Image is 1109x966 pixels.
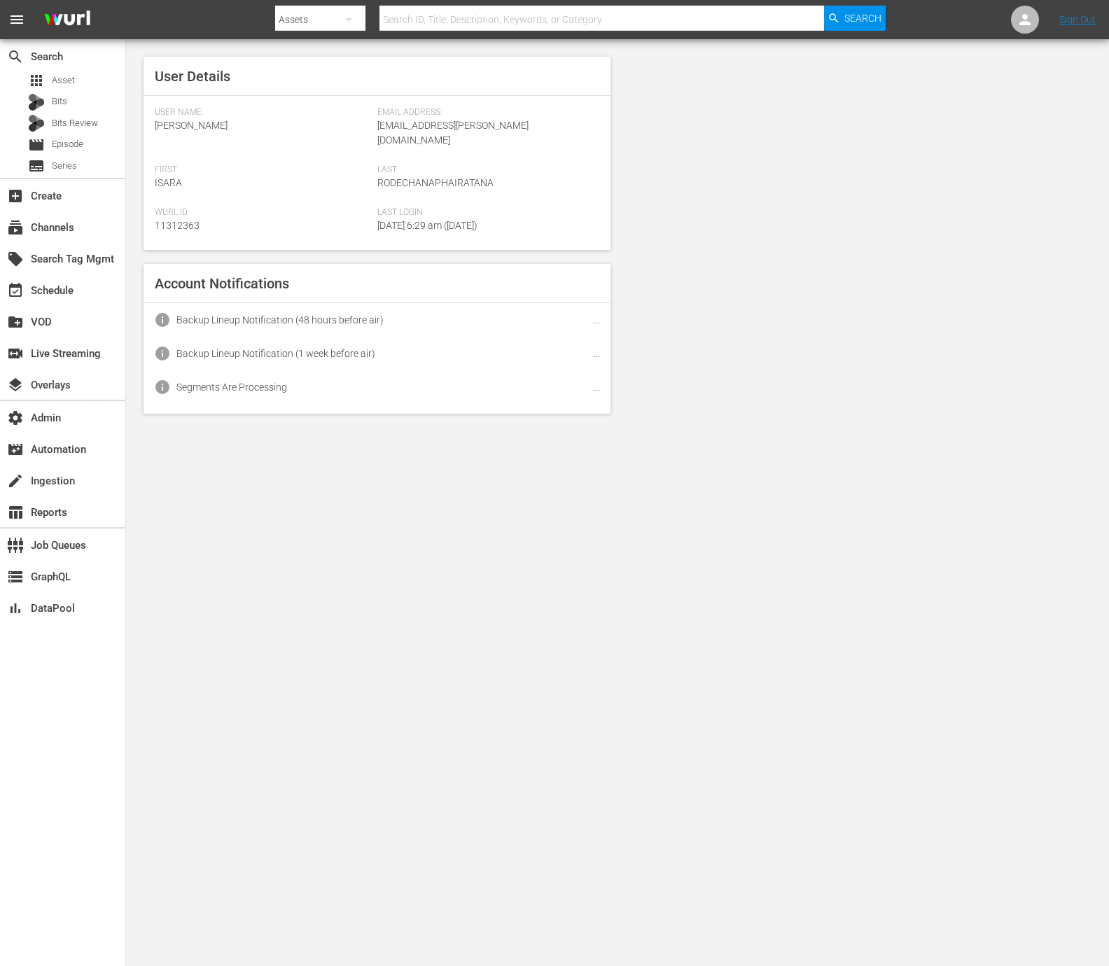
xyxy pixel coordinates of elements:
[52,73,75,87] span: Asset
[1059,14,1096,25] a: Sign Out
[7,409,24,426] span: Admin
[8,11,25,28] span: menu
[28,94,45,111] div: Bits
[155,275,289,292] span: Account Notifications
[844,6,881,31] span: Search
[377,207,593,218] span: Last Login
[154,345,171,362] span: info
[377,107,593,118] span: Email Address:
[176,348,375,359] div: Backup Lineup Notification (1 week before air)
[377,220,477,231] span: [DATE] 6:29 am ([DATE])
[7,537,24,554] span: Job Queues
[594,314,600,325] span: ...
[7,441,24,458] span: Automation
[28,136,45,153] span: Episode
[34,3,101,36] img: ans4CAIJ8jUAAAAAAAAAAAAAAAAAAAAAAAAgQb4GAAAAAAAAAAAAAAAAAAAAAAAAJMjXAAAAAAAAAAAAAAAAAAAAAAAAgAT5G...
[155,120,228,131] span: [PERSON_NAME]
[155,107,370,118] span: User Name:
[7,314,24,330] span: VOD
[7,600,24,617] span: DataPool
[377,177,494,188] span: Rodechanaphairatana
[28,115,45,132] div: Bits Review
[7,345,24,362] span: Live Streaming
[7,472,24,489] span: Ingestion
[154,311,171,328] span: info
[7,568,24,585] span: GraphQL
[7,504,24,521] span: Reports
[52,159,77,173] span: Series
[824,6,886,31] button: Search
[52,94,67,108] span: Bits
[154,379,171,395] span: info
[155,164,370,176] span: First
[377,164,593,176] span: Last
[7,219,24,236] span: Channels
[7,48,24,65] span: Search
[28,72,45,89] span: Asset
[155,68,230,85] span: User Details
[7,282,24,299] span: Schedule
[28,157,45,174] span: Series
[52,137,83,151] span: Episode
[7,188,24,204] span: Create
[155,220,200,231] span: 11312363
[176,381,287,393] div: Segments Are Processing
[7,251,24,267] span: Search Tag Mgmt
[155,207,370,218] span: Wurl Id
[7,377,24,393] span: Overlays
[176,314,384,325] div: Backup Lineup Notification (48 hours before air)
[594,381,600,393] span: ...
[155,177,182,188] span: Isara
[377,120,529,146] span: [EMAIL_ADDRESS][PERSON_NAME][DOMAIN_NAME]
[594,348,600,359] span: ...
[52,116,98,130] span: Bits Review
